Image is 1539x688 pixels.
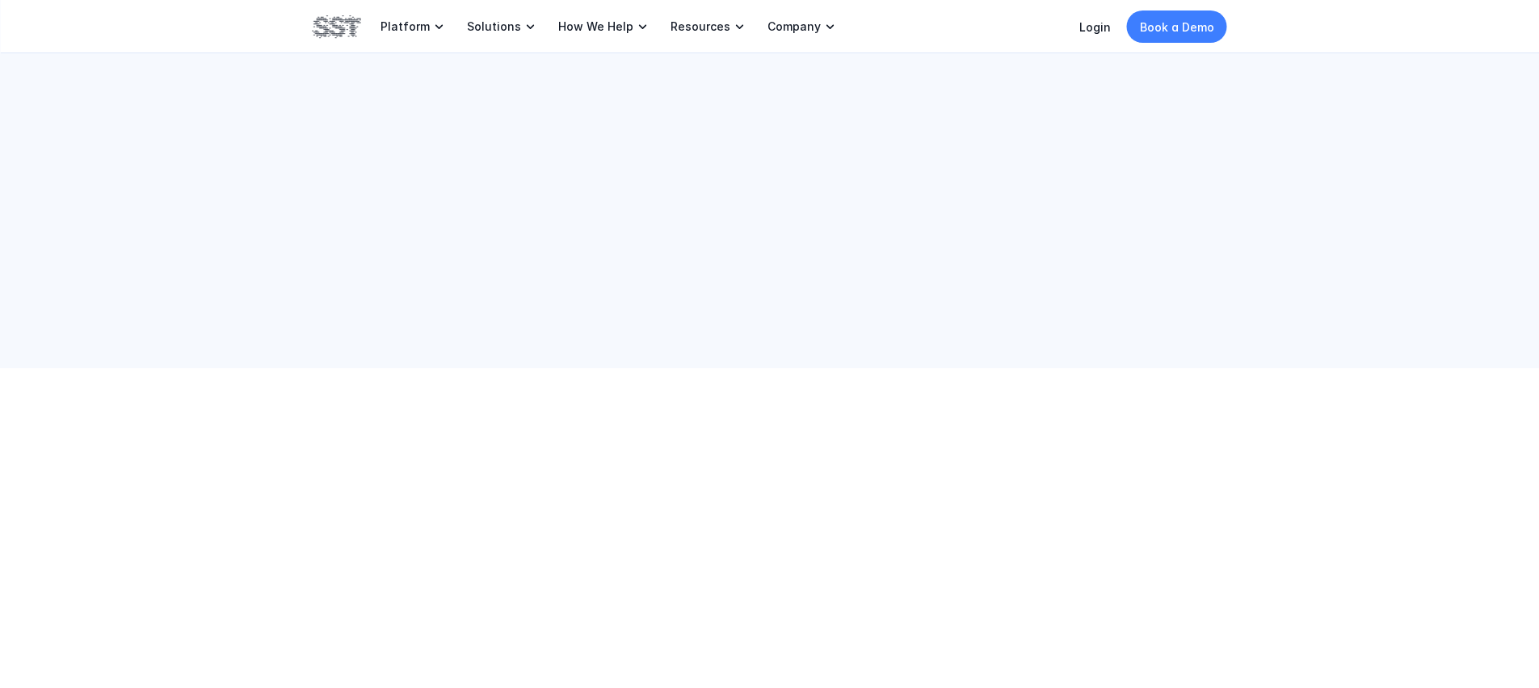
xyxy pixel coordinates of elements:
p: Book a Demo [1140,19,1214,36]
p: Resources [671,19,730,34]
h1: MedPro Group Endorses Surgical Safety Technologies’ OR Black Box® as Ground-breaking Technology t... [358,170,1181,296]
p: How We Help [558,19,633,34]
img: SST logo [313,13,361,40]
p: [DATE] [759,315,803,334]
a: Login [1079,20,1111,34]
a: Book a Demo [1127,10,1227,43]
p: Platform [381,19,430,34]
p: Company [767,19,821,34]
p: Surgical Safety Technologies [690,341,872,360]
p: Solutions [467,19,521,34]
p: News and Announcements [675,142,865,160]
